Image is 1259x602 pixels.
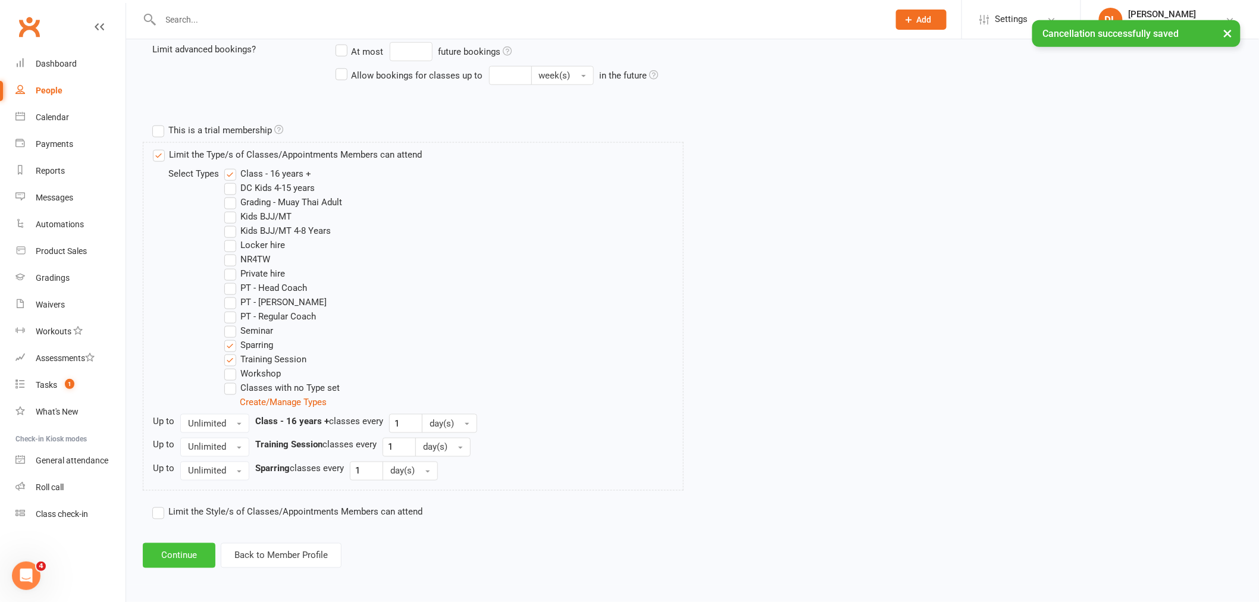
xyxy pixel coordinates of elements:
button: Unlimited [180,414,249,433]
div: Class check-in [36,509,88,519]
a: Roll call [15,474,126,501]
div: Automations [36,220,84,229]
a: Assessments [15,345,126,372]
div: Up to [153,438,174,452]
a: Gradings [15,265,126,291]
a: Reports [15,158,126,184]
button: Allow bookings for classes up to in the future [531,66,594,85]
div: classes every [255,438,377,452]
div: Up to [153,462,174,476]
div: Waivers [36,300,65,309]
div: classes every [255,462,344,476]
a: What's New [15,399,126,425]
div: People [36,86,62,95]
div: Product Sales [36,246,87,256]
div: [PERSON_NAME] [1129,9,1197,20]
span: Unlimited [188,466,226,476]
div: General attendance [36,456,108,465]
div: in the future [600,68,659,83]
label: NR4TW [224,252,270,266]
label: Private hire [224,266,285,281]
input: At mostfuture bookings [390,42,433,61]
div: Dark [DATE] [1129,20,1197,30]
button: day(s) [383,462,438,481]
div: Allow bookings for classes up to [352,68,483,83]
iframe: Intercom live chat [12,562,40,590]
div: Select Types [168,167,240,181]
span: 4 [36,562,46,571]
button: day(s) [415,438,471,457]
span: Add [917,15,932,24]
label: DC Kids 4-15 years [224,181,315,195]
span: Unlimited [188,418,226,429]
button: Unlimited [180,438,249,457]
label: Limit the Type/s of Classes/Appointments Members can attend [153,148,422,162]
label: Class - 16 years + [224,167,311,181]
div: DL [1099,8,1123,32]
label: Grading - Muay Thai Adult [224,195,342,209]
label: Sparring [224,338,273,352]
a: General attendance kiosk mode [15,447,126,474]
div: Roll call [36,482,64,492]
div: Reports [36,166,65,175]
label: Training Session [224,352,306,366]
input: Search... [157,11,881,28]
div: At most [352,45,384,59]
label: PT - Head Coach [224,281,307,295]
button: day(s) [422,414,477,433]
label: Classes with no Type set [224,381,340,395]
div: Workouts [36,327,71,336]
span: day(s) [390,466,415,476]
a: People [15,77,126,104]
label: Limit the Style/s of Classes/Appointments Members can attend [152,505,422,519]
div: Cancellation successfully saved [1032,20,1241,47]
div: What's New [36,407,79,416]
button: Unlimited [180,462,249,481]
a: Product Sales [15,238,126,265]
div: Dashboard [36,59,77,68]
strong: Training Session [255,440,322,450]
a: Automations [15,211,126,238]
a: Workouts [15,318,126,345]
a: Calendar [15,104,126,131]
span: day(s) [423,442,447,453]
button: Continue [143,543,215,568]
span: Settings [995,6,1028,33]
div: Tasks [36,380,57,390]
a: Waivers [15,291,126,318]
input: Allow bookings for classes up to week(s) in the future [489,66,532,85]
button: × [1217,20,1239,46]
a: Clubworx [14,12,44,42]
div: classes every [255,414,383,428]
label: Seminar [224,324,273,338]
strong: Sparring [255,463,290,474]
div: Assessments [36,353,95,363]
span: week(s) [539,70,571,81]
div: Calendar [36,112,69,122]
label: PT - [PERSON_NAME] [224,295,327,309]
a: Tasks 1 [15,372,126,399]
span: day(s) [430,418,454,429]
div: Up to [153,414,174,428]
a: Dashboard [15,51,126,77]
label: Kids BJJ/MT [224,209,292,224]
a: Create/Manage Types [240,397,327,407]
span: 1 [65,379,74,389]
a: Class kiosk mode [15,501,126,528]
button: Add [896,10,947,30]
div: Gradings [36,273,70,283]
label: Locker hire [224,238,285,252]
label: This is a trial membership [152,123,283,137]
span: Unlimited [188,442,226,453]
label: Workshop [224,366,281,381]
div: Messages [36,193,73,202]
a: Payments [15,131,126,158]
label: PT - Regular Coach [224,309,316,324]
strong: Class - 16 years + [255,416,329,427]
div: Payments [36,139,73,149]
div: future bookings [439,45,512,59]
button: Back to Member Profile [221,543,342,568]
a: Messages [15,184,126,211]
label: Kids BJJ/MT 4-8 Years [224,224,331,238]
